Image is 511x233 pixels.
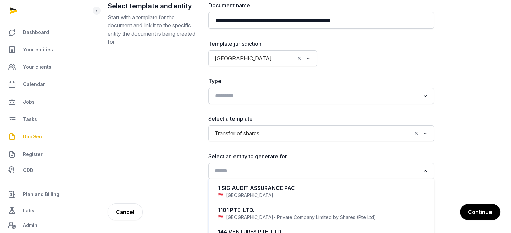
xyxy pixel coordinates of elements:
[23,190,59,198] span: Plan and Billing
[213,129,261,138] span: Transfer of shares
[23,98,35,106] span: Jobs
[218,215,223,219] img: sg.png
[23,221,37,229] span: Admin
[5,94,91,110] a: Jobs
[218,214,424,221] div: [GEOGRAPHIC_DATA]
[23,133,42,141] span: DocGen
[5,24,91,40] a: Dashboard
[212,91,420,101] input: Search for option
[23,150,43,158] span: Register
[5,164,91,177] a: CDD
[5,219,91,232] a: Admin
[275,54,295,63] input: Search for option
[5,59,91,75] a: Your clients
[212,52,314,64] div: Search for option
[108,203,143,220] a: Cancel
[218,192,424,199] div: [GEOGRAPHIC_DATA]
[218,184,424,192] div: 1 SIG AUDIT ASSURANCE PAC
[5,146,91,162] a: Register
[23,63,51,71] span: Your clients
[5,42,91,58] a: Your entities
[208,115,434,123] label: Select a template
[212,90,431,102] div: Search for option
[108,1,198,11] h2: Select template and entity
[5,111,91,127] a: Tasks
[108,13,198,46] p: Start with a template for the document and link it to the specific entity the document is being c...
[262,129,412,138] input: Search for option
[460,204,500,220] button: Continue
[5,202,91,219] a: Labs
[212,166,420,176] input: Search for option
[208,152,434,160] label: Select an entity to generate for
[5,186,91,202] a: Plan and Billing
[213,54,273,63] span: [GEOGRAPHIC_DATA]
[23,115,37,123] span: Tasks
[273,214,376,221] span: - Private Company Limited by Shares (Pte Ltd)
[212,127,431,139] div: Search for option
[5,76,91,93] a: Calendar
[208,40,317,48] label: Template jurisdiction
[23,207,34,215] span: Labs
[218,193,223,197] img: sg.png
[23,46,53,54] span: Your entities
[5,129,91,145] a: DocGen
[23,80,45,89] span: Calendar
[23,166,33,174] span: CDD
[208,1,434,9] label: Document name
[23,28,49,36] span: Dashboard
[218,206,424,214] div: 1101 PTE. LTD.
[296,54,302,63] button: Clear Selected
[208,77,434,85] label: Type
[212,165,431,177] div: Search for option
[413,129,419,138] button: Clear Selected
